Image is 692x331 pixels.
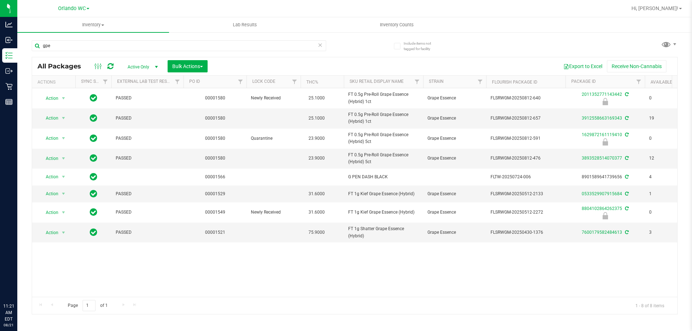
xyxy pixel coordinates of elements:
a: Filter [474,76,486,88]
span: Grape Essence [427,191,482,197]
a: 7600179582484613 [582,230,622,235]
span: All Packages [37,62,88,70]
span: 31.6000 [305,189,328,199]
div: Newly Received [564,98,646,105]
span: Clear [318,40,323,50]
span: Newly Received [251,209,296,216]
span: FLSRWGM-20250812-476 [491,155,561,162]
span: FT 0.5g Pre-Roll Grape Essence (Hybrid) 5ct [348,131,419,145]
span: Action [39,189,59,199]
span: PASSED [116,191,179,197]
span: select [59,153,68,164]
a: Filter [172,76,183,88]
span: FLTW-20250724-006 [491,174,561,180]
span: FT 0.5g Pre-Roll Grape Essence (Hybrid) 1ct [348,111,419,125]
a: Filter [99,76,111,88]
span: 25.1000 [305,113,328,124]
span: In Sync [90,153,97,163]
button: Export to Excel [559,60,607,72]
a: Filter [411,76,423,88]
a: Available [651,80,672,85]
a: 3893528514070377 [582,156,622,161]
span: Sync from Compliance System [624,191,629,196]
input: Search Package ID, Item Name, SKU, Lot or Part Number... [32,40,326,51]
span: Sync from Compliance System [624,230,629,235]
span: 12 [649,155,677,162]
a: Filter [235,76,247,88]
a: 00001549 [205,210,225,215]
span: In Sync [90,133,97,143]
span: Grape Essence [427,95,482,102]
a: 00001580 [205,136,225,141]
a: Sku Retail Display Name [350,79,404,84]
span: select [59,172,68,182]
a: 00001580 [205,156,225,161]
span: 0 [649,135,677,142]
span: PASSED [116,135,179,142]
span: 19 [649,115,677,122]
inline-svg: Analytics [5,21,13,28]
span: 1 - 8 of 8 items [630,300,670,311]
span: Grape Essence [427,229,482,236]
span: FLSRWGM-20250812-640 [491,95,561,102]
span: Grape Essence [427,209,482,216]
button: Bulk Actions [168,60,208,72]
span: Action [39,228,59,238]
span: PASSED [116,155,179,162]
span: Action [39,153,59,164]
a: Lock Code [252,79,275,84]
span: In Sync [90,172,97,182]
span: 3 [649,229,677,236]
span: Lab Results [223,22,267,28]
inline-svg: Retail [5,83,13,90]
a: 00001580 [205,95,225,100]
span: Sync from Compliance System [624,92,629,97]
span: In Sync [90,207,97,217]
a: 2011352771143442 [582,92,622,97]
span: FLSRWGM-20250812-657 [491,115,561,122]
span: Sync from Compliance System [624,156,629,161]
iframe: Resource center unread badge [21,272,30,281]
span: Grape Essence [427,135,482,142]
span: 0 [649,209,677,216]
span: In Sync [90,227,97,237]
span: select [59,207,68,218]
span: In Sync [90,93,97,103]
p: 11:21 AM EDT [3,303,14,322]
span: Page of 1 [62,300,114,311]
div: Newly Received [564,212,646,219]
a: THC% [306,80,318,85]
span: Orlando WC [58,5,86,12]
span: 31.6000 [305,207,328,218]
inline-svg: Inventory [5,52,13,59]
a: 0533529907915684 [582,191,622,196]
span: Inventory [17,22,169,28]
span: Sync from Compliance System [624,132,629,137]
span: Bulk Actions [172,63,203,69]
button: Receive Non-Cannabis [607,60,666,72]
a: 1629872161119410 [582,132,622,137]
a: 00001566 [205,174,225,179]
a: 00001521 [205,230,225,235]
span: PASSED [116,229,179,236]
span: G PEN DASH BLACK [348,174,419,180]
div: Quarantine [564,138,646,146]
a: PO ID [189,79,200,84]
inline-svg: Outbound [5,67,13,75]
span: FLSRWGM-20250512-2272 [491,209,561,216]
span: PASSED [116,209,179,216]
span: Inventory Counts [370,22,423,28]
a: Strain [429,79,444,84]
span: PASSED [116,115,179,122]
span: Grape Essence [427,115,482,122]
inline-svg: Inbound [5,36,13,44]
span: 25.1000 [305,93,328,103]
span: Sync from Compliance System [624,116,629,121]
span: Grape Essence [427,155,482,162]
span: select [59,228,68,238]
a: External Lab Test Result [117,79,174,84]
span: Action [39,133,59,143]
span: In Sync [90,113,97,123]
inline-svg: Reports [5,98,13,106]
a: Sync Status [81,79,109,84]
